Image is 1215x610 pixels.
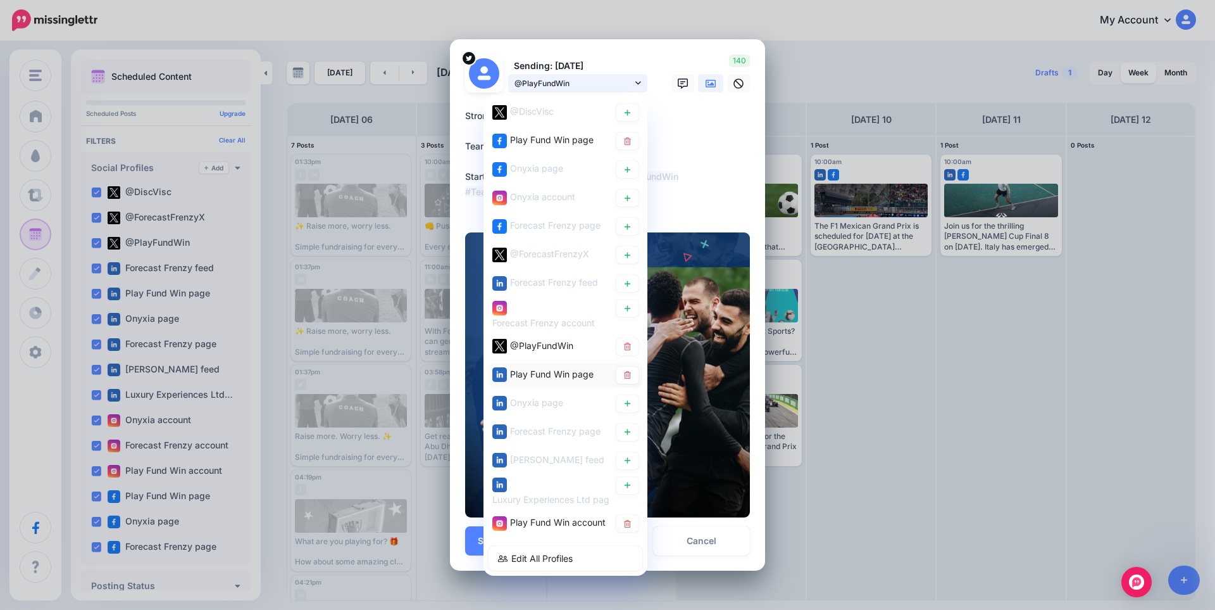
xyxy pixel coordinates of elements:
[489,547,642,571] a: Edit All Profiles
[492,162,507,177] img: facebook-square.png
[510,106,554,117] span: @DiscVisc
[492,191,507,205] img: instagram-square.png
[492,516,507,531] img: instagram-square.png
[510,163,563,174] span: Onyxia page
[510,134,594,145] span: Play Fund Win page
[492,317,595,328] span: Forecast Frenzy account
[514,77,632,90] span: @PlayFundWin
[465,232,750,518] img: 9RSW5DD4E3WU7H90APTTZNPIVL6YLFX2.png
[469,58,499,89] img: user_default_image.png
[508,74,647,92] a: @PlayFundWin
[492,340,507,354] img: twitter-square.png
[510,220,601,231] span: Forecast Frenzy page
[492,368,507,383] img: linkedin-square.png
[492,478,507,493] img: linkedin-square.png
[729,54,750,67] span: 140
[1121,567,1152,597] div: Open Intercom Messenger
[510,191,575,202] span: Onyxia account
[492,454,507,468] img: linkedin-square.png
[510,518,606,528] span: Play Fund Win account
[465,108,756,200] div: Stronger goals, together. 💪 Team spirit turns support into progress. Start here → [DOMAIN_NAME][URL]
[492,301,507,315] img: instagram-square.png
[510,454,604,465] span: [PERSON_NAME] feed
[510,277,598,288] span: Forecast Frenzy feed
[510,340,573,351] span: @PlayFundWin
[510,397,563,408] span: Onyxia page
[492,134,507,148] img: facebook-square.png
[492,425,507,440] img: linkedin-square.png
[492,495,614,505] span: Luxury Experiences Ltd page
[508,59,647,73] p: Sending: [DATE]
[510,426,601,436] span: Forecast Frenzy page
[492,397,507,411] img: linkedin-square.png
[653,526,750,556] a: Cancel
[492,105,507,120] img: twitter-square.png
[510,248,589,259] span: @ForecastFrenzyX
[492,219,507,234] img: facebook-square.png
[478,537,518,545] span: Schedule
[510,369,594,379] span: Play Fund Win page
[465,526,544,556] button: Schedule
[492,276,507,291] img: linkedin-square.png
[492,248,507,262] img: twitter-square.png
